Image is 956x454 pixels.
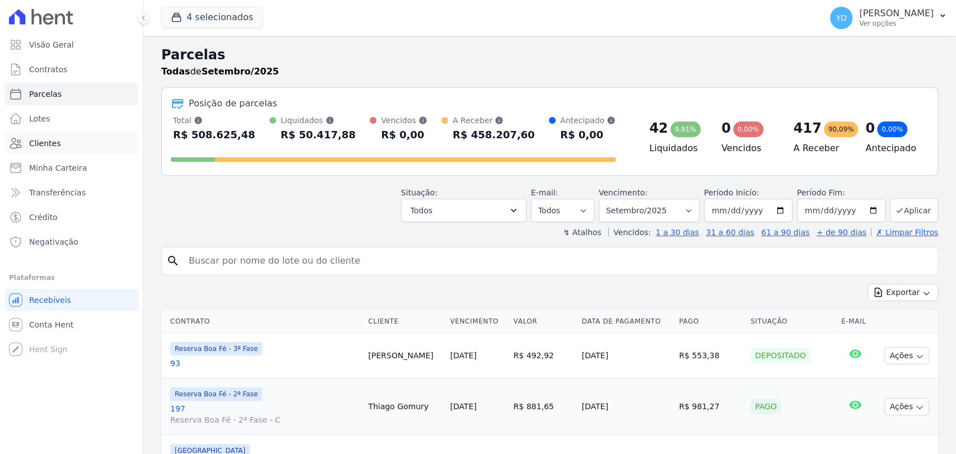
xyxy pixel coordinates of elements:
a: [DATE] [450,351,477,360]
a: Visão Geral [4,34,138,56]
span: Negativação [29,236,78,247]
a: Minha Carteira [4,157,138,179]
h2: Parcelas [161,45,938,65]
a: [DATE] [450,402,477,411]
a: Recebíveis [4,289,138,311]
th: Situação [746,310,837,333]
strong: Setembro/2025 [202,66,279,77]
div: A Receber [453,115,535,126]
th: Data de Pagamento [577,310,675,333]
td: [DATE] [577,333,675,378]
h4: Liquidados [649,142,703,155]
span: Clientes [29,138,60,149]
span: Visão Geral [29,39,74,50]
a: + de 90 dias [817,228,866,237]
span: Recebíveis [29,294,71,306]
a: 31 a 60 dias [706,228,754,237]
span: Contratos [29,64,67,75]
p: [PERSON_NAME] [859,8,934,19]
div: Depositado [750,348,810,363]
p: de [161,65,279,78]
a: Lotes [4,107,138,130]
th: Valor [509,310,577,333]
a: Parcelas [4,83,138,105]
div: Antecipado [560,115,615,126]
th: Pago [674,310,746,333]
a: Clientes [4,132,138,155]
label: ↯ Atalhos [563,228,601,237]
div: 42 [649,119,668,137]
th: Cliente [364,310,446,333]
strong: Todas [161,66,190,77]
td: [PERSON_NAME] [364,333,446,378]
div: 0 [865,119,875,137]
label: Vencimento: [599,188,647,197]
a: 197Reserva Boa Fé - 2ª Fase - C [170,403,360,425]
label: E-mail: [531,188,558,197]
a: Negativação [4,231,138,253]
div: 9,91% [670,121,701,137]
div: Pago [750,399,781,414]
div: Vencidos [381,115,427,126]
span: Lotes [29,113,50,124]
a: 1 a 30 dias [656,228,699,237]
td: R$ 981,27 [674,378,746,435]
p: Ver opções [859,19,934,28]
div: R$ 0,00 [381,126,427,144]
div: R$ 508.625,48 [173,126,255,144]
button: Ações [884,347,929,364]
a: Transferências [4,181,138,204]
a: 61 a 90 dias [761,228,809,237]
a: Conta Hent [4,313,138,336]
button: Aplicar [890,198,938,222]
a: ✗ Limpar Filtros [871,228,938,237]
td: R$ 492,92 [509,333,577,378]
input: Buscar por nome do lote ou do cliente [182,250,933,272]
span: Transferências [29,187,86,198]
a: Contratos [4,58,138,81]
div: R$ 50.417,88 [281,126,356,144]
td: R$ 881,65 [509,378,577,435]
div: R$ 458.207,60 [453,126,535,144]
th: E-mail [837,310,874,333]
label: Período Fim: [797,187,885,199]
label: Período Inicío: [704,188,759,197]
div: R$ 0,00 [560,126,615,144]
h4: Vencidos [721,142,776,155]
span: Reserva Boa Fé - 2ª Fase - C [170,414,360,425]
span: Conta Hent [29,319,73,330]
div: Plataformas [9,271,134,284]
button: Exportar [868,284,938,301]
div: 90,09% [824,121,859,137]
td: Thiago Gomury [364,378,446,435]
button: Todos [401,199,526,222]
a: Crédito [4,206,138,228]
button: Ações [884,398,929,415]
span: Minha Carteira [29,162,87,174]
span: Parcelas [29,88,62,100]
button: 4 selecionados [161,7,263,28]
td: R$ 553,38 [674,333,746,378]
h4: A Receber [794,142,848,155]
label: Situação: [401,188,437,197]
th: Vencimento [446,310,509,333]
span: Reserva Boa Fé - 3ª Fase [170,342,262,355]
div: 0,00% [877,121,907,137]
div: 0 [721,119,731,137]
span: Todos [411,204,432,217]
span: Reserva Boa Fé - 2ª Fase [170,387,262,401]
div: 0,00% [733,121,763,137]
i: search [166,254,180,268]
span: Crédito [29,212,58,223]
h4: Antecipado [865,142,920,155]
a: 93 [170,358,360,369]
div: Total [173,115,255,126]
td: [DATE] [577,378,675,435]
div: Posição de parcelas [189,97,277,110]
th: Contrato [161,310,364,333]
button: YD [PERSON_NAME] Ver opções [821,2,956,34]
span: YD [836,14,846,22]
div: 417 [794,119,822,137]
label: Vencidos: [608,228,651,237]
div: Liquidados [281,115,356,126]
